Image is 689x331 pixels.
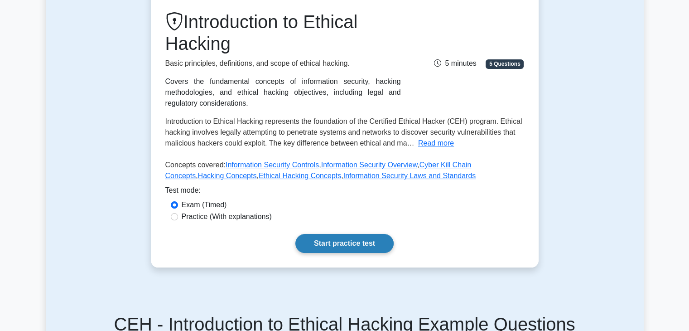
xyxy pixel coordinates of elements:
[259,172,341,180] a: Ethical Hacking Concepts
[165,76,401,109] div: Covers the fundamental concepts of information security, hacking methodologies, and ethical hacki...
[198,172,257,180] a: Hacking Concepts
[343,172,476,180] a: Information Security Laws and Standards
[165,160,524,185] p: Concepts covered: , , , , ,
[226,161,319,169] a: Information Security Controls
[418,138,454,149] button: Read more
[182,211,272,222] label: Practice (With explanations)
[165,58,401,69] p: Basic principles, definitions, and scope of ethical hacking.
[321,161,418,169] a: Information Security Overview
[434,59,476,67] span: 5 minutes
[486,59,524,68] span: 5 Questions
[295,234,394,253] a: Start practice test
[165,11,401,54] h1: Introduction to Ethical Hacking
[165,117,522,147] span: Introduction to Ethical Hacking represents the foundation of the Certified Ethical Hacker (CEH) p...
[182,200,227,210] label: Exam (Timed)
[165,185,524,200] div: Test mode:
